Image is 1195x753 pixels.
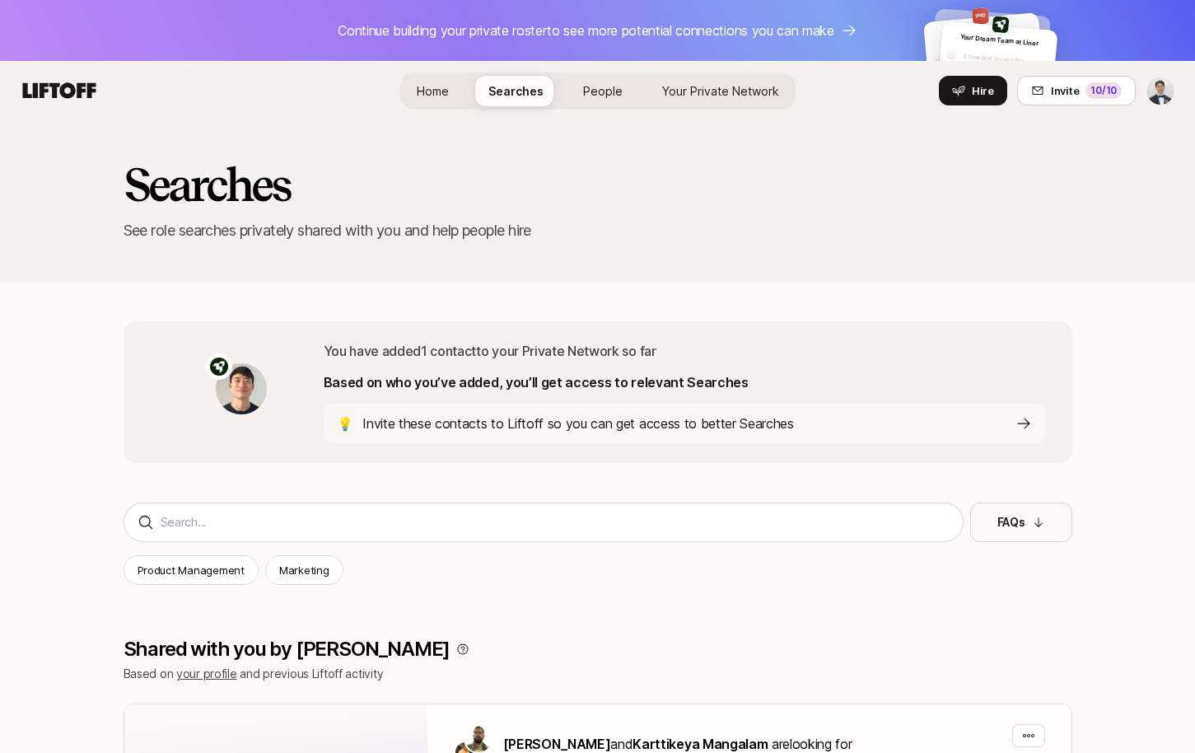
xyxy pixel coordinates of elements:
h2: Searches [124,160,1072,209]
p: Product Management [138,562,245,578]
a: Searches [475,76,557,106]
p: Shared with you by [PERSON_NAME] [124,638,450,661]
span: Invite [1051,82,1079,99]
p: 💡 [337,413,353,434]
button: Invite10/10 [1017,76,1136,105]
span: Your Dream Team at Liner [960,33,1039,48]
img: Alex [1146,77,1174,105]
img: c90d3eea_15fe_4a75_a4dd_16ec65c487f0.jpg [992,16,1010,33]
div: 10 /10 [1085,82,1122,99]
span: and [610,736,768,752]
span: Home [417,82,449,100]
span: Hire [972,82,994,99]
button: Hire [939,76,1007,105]
p: See role searches privately shared with you and help people hire [124,219,1072,242]
p: Marketing [279,562,329,578]
p: Continue building your private roster [338,20,833,41]
p: Someone incredible [963,51,1051,69]
p: You have added 1 contact to your Private Network so far [324,340,1045,362]
p: FAQs [997,512,1025,532]
img: Shubh Gupta [465,726,492,752]
span: People [583,82,623,100]
img: default-avatar.svg [945,48,959,63]
button: Alex [1146,76,1175,105]
span: Karttikeya Mangalam [633,736,768,752]
span: Your Private Network [662,82,779,100]
img: default-avatar.svg [931,54,946,69]
img: f93b6104_cb22_4242_b896_3da6b2f4e463.jpg [972,7,989,25]
img: 1667599390300 [216,363,267,414]
p: Based on who you’ve added, you’ll get access to relevant Searches [324,372,1045,393]
a: Home [404,76,462,106]
a: your profile [176,666,237,681]
p: Based on and previous Liftoff activity [124,664,1072,684]
a: People [570,76,636,106]
a: Your Private Network [649,76,792,106]
img: Liner logo [210,358,228,376]
button: FAQs [970,503,1072,542]
span: Searches [488,82,544,100]
span: [PERSON_NAME] [503,736,611,752]
span: to see more potential connections you can make [547,22,833,39]
p: Invite these contacts to Liftoff so you can get access to better Searches [362,413,794,434]
input: Search... [161,512,950,532]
